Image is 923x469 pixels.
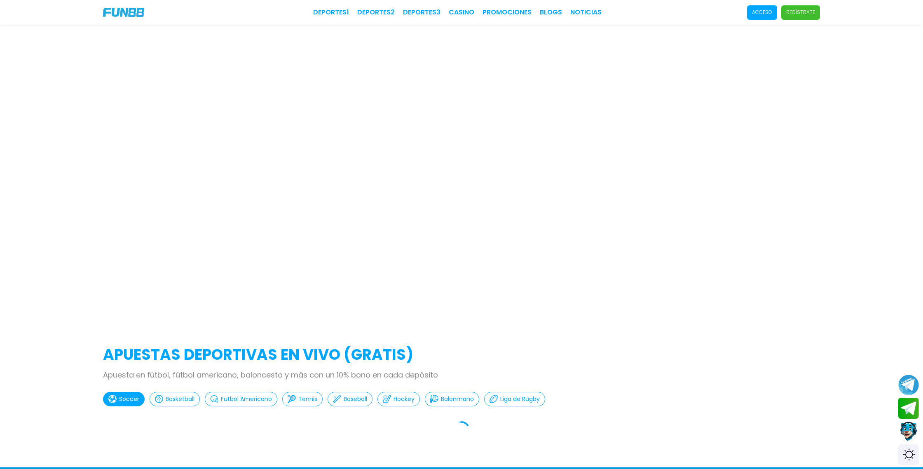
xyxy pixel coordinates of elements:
[166,395,194,403] p: Basketball
[898,398,919,419] button: Join telegram
[328,392,372,406] button: Baseball
[786,9,815,16] p: Regístrate
[103,8,144,17] img: Company Logo
[344,395,367,403] p: Baseball
[282,392,323,406] button: Tennis
[205,392,277,406] button: Futbol Americano
[570,7,602,17] a: NOTICIAS
[103,392,145,406] button: Soccer
[752,9,772,16] p: Acceso
[103,344,820,366] h2: APUESTAS DEPORTIVAS EN VIVO (gratis)
[357,7,395,17] a: Deportes2
[119,395,139,403] p: Soccer
[221,395,272,403] p: Futbol Americano
[898,421,919,442] button: Contact customer service
[441,395,474,403] p: Balonmano
[313,7,349,17] a: Deportes1
[449,7,474,17] a: CASINO
[394,395,415,403] p: Hockey
[425,392,479,406] button: Balonmano
[483,7,532,17] a: Promociones
[500,395,540,403] p: Liga de Rugby
[403,7,440,17] a: Deportes3
[484,392,545,406] button: Liga de Rugby
[298,395,317,403] p: Tennis
[103,369,820,380] p: Apuesta en fútbol, fútbol americano, baloncesto y más con un 10% bono en cada depósito
[898,444,919,465] div: Switch theme
[150,392,200,406] button: Basketball
[898,374,919,396] button: Join telegram channel
[377,392,420,406] button: Hockey
[540,7,562,17] a: BLOGS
